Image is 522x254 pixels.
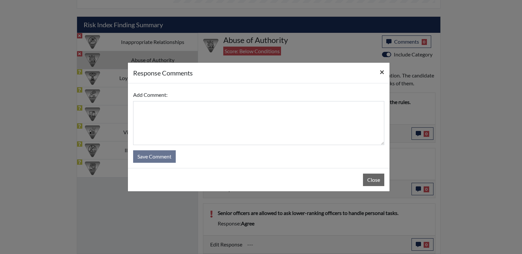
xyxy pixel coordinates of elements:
[133,89,168,101] label: Add Comment:
[374,63,390,81] button: Close
[133,150,176,163] button: Save Comment
[380,67,384,76] span: ×
[363,174,384,186] button: Close
[133,68,193,78] h5: response Comments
